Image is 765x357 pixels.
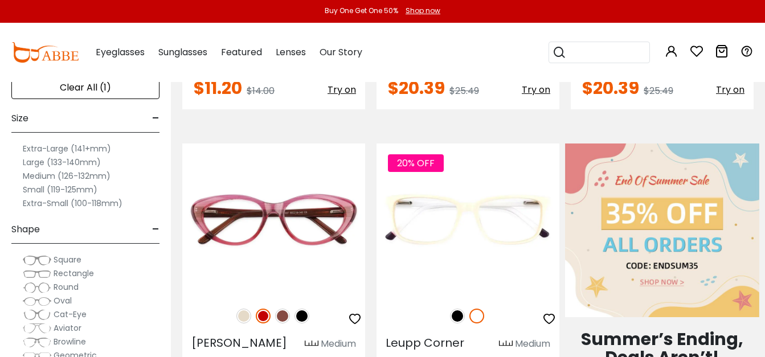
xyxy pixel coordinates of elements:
[23,323,51,334] img: Aviator.png
[23,337,51,348] img: Browline.png
[194,76,242,100] span: $11.20
[328,80,356,100] button: Try on
[321,337,356,351] div: Medium
[191,335,287,351] span: [PERSON_NAME]
[276,46,306,59] span: Lenses
[449,84,479,97] span: $25.49
[54,268,94,279] span: Rectangle
[275,309,290,323] img: Brown
[328,83,356,96] span: Try on
[158,46,207,59] span: Sunglasses
[386,335,464,351] span: Leupp Corner
[522,80,550,100] button: Try on
[23,196,122,210] label: Extra-Small (100-118mm)
[23,255,51,266] img: Square.png
[582,76,639,100] span: $20.39
[23,309,51,321] img: Cat-Eye.png
[305,340,318,348] img: size ruler
[644,84,673,97] span: $25.49
[294,309,309,323] img: Black
[11,216,40,243] span: Shape
[450,309,465,323] img: Black
[23,282,51,293] img: Round.png
[716,83,744,96] span: Try on
[54,281,79,293] span: Round
[23,268,51,280] img: Rectangle.png
[54,336,86,347] span: Browline
[23,183,97,196] label: Small (119-125mm)
[406,6,440,16] div: Shop now
[325,6,398,16] div: Buy One Get One 50%
[54,322,81,334] span: Aviator
[23,296,51,307] img: Oval.png
[96,46,145,59] span: Eyeglasses
[152,105,159,132] span: -
[522,83,550,96] span: Try on
[182,143,365,296] img: Red Irene - Acetate ,Universal Bridge Fit
[256,309,271,323] img: Red
[320,46,362,59] span: Our Story
[11,76,159,99] div: Clear All (1)
[152,216,159,243] span: -
[54,295,72,306] span: Oval
[54,254,81,265] span: Square
[469,309,484,323] img: White
[23,142,111,155] label: Extra-Large (141+mm)
[221,46,262,59] span: Featured
[11,105,28,132] span: Size
[499,340,513,348] img: size ruler
[388,76,445,100] span: $20.39
[716,80,744,100] button: Try on
[377,143,559,296] img: White Leupp Corner - Acetate ,Spring Hinges
[247,84,275,97] span: $14.00
[565,143,759,317] img: End Of Summer Sale
[388,154,444,172] span: 20% OFF
[11,42,79,63] img: abbeglasses.com
[515,337,550,351] div: Medium
[400,6,440,15] a: Shop now
[23,169,111,183] label: Medium (126-132mm)
[23,155,101,169] label: Large (133-140mm)
[54,309,87,320] span: Cat-Eye
[236,309,251,323] img: Cream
